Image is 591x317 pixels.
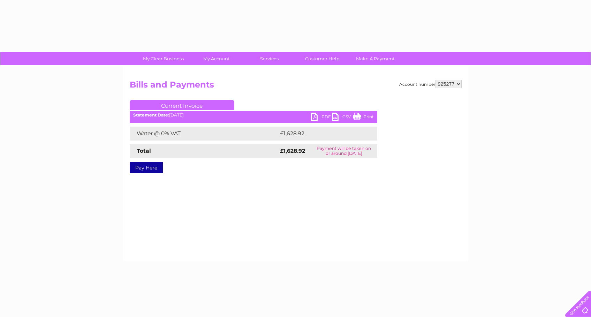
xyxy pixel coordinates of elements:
strong: Total [137,148,151,154]
b: Statement Date: [133,112,169,118]
a: Current Invoice [130,100,234,110]
td: £1,628.92 [278,127,366,141]
strong: £1,628.92 [280,148,305,154]
a: Pay Here [130,162,163,173]
td: Payment will be taken on or around [DATE] [311,144,377,158]
div: Account number [399,80,462,88]
h2: Bills and Payments [130,80,462,93]
a: PDF [311,113,332,123]
a: Make A Payment [347,52,404,65]
a: Customer Help [294,52,351,65]
div: [DATE] [130,113,377,118]
a: My Account [188,52,245,65]
td: Water @ 0% VAT [130,127,278,141]
a: Print [353,113,374,123]
a: My Clear Business [135,52,192,65]
a: CSV [332,113,353,123]
a: Services [241,52,298,65]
